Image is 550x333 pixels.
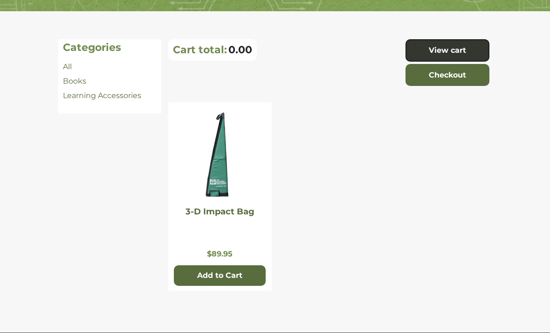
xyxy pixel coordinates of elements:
[63,92,141,100] a: Learning Accessories
[63,77,86,86] a: Books
[183,110,257,203] img: 3-D Impact Bag
[406,40,489,62] a: View cart
[173,250,267,259] p: $89.95
[63,63,72,71] a: All
[186,207,254,217] a: 3-D Impact Bag
[406,64,489,87] a: Checkout
[173,44,227,57] p: Cart total:
[228,44,252,57] span: 0.00
[174,266,266,286] button: Add to Cart
[63,42,157,54] h4: Categories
